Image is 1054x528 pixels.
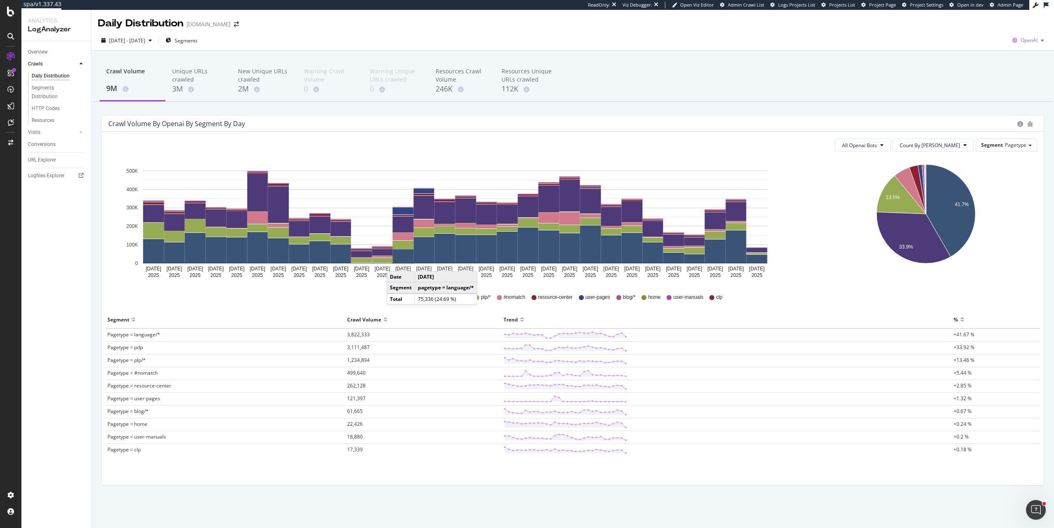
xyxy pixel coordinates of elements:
[415,282,477,293] td: pagetype = language/*
[106,67,159,83] div: Crawl Volume
[32,72,70,80] div: Daily Distribution
[312,266,328,272] text: [DATE]
[387,272,415,282] td: Date
[504,313,518,326] div: Trend
[623,294,636,301] span: blog/*
[347,420,363,427] span: 22,426
[162,34,201,47] button: Segments
[347,344,370,351] span: 3,111,487
[187,266,203,272] text: [DATE]
[252,272,263,278] text: 2025
[126,187,138,192] text: 400K
[347,369,366,376] span: 499,640
[107,344,143,351] span: Pagetype = pdp
[949,2,984,8] a: Open in dev
[910,2,943,8] span: Project Settings
[538,294,573,301] span: resource-center
[370,84,422,94] div: 0
[229,266,245,272] text: [DATE]
[720,2,764,8] a: Admin Crawl List
[869,2,896,8] span: Project Page
[458,266,473,272] text: [DATE]
[728,266,744,272] text: [DATE]
[208,266,224,272] text: [DATE]
[990,2,1023,8] a: Admin Page
[954,446,972,453] span: +0.18 %
[98,16,183,31] div: Daily Distribution
[501,67,554,84] div: Resources Unique URLs crawled
[107,408,149,415] span: Pagetype = blog/*
[370,67,422,84] div: Warning Unique URLs crawled
[107,395,160,402] span: Pagetype = user-pages
[1027,121,1033,127] div: bug
[954,433,969,440] span: +0.2 %
[437,266,452,272] text: [DATE]
[28,128,40,137] div: Visits
[499,266,515,272] text: [DATE]
[900,142,960,149] span: Count By Day
[354,266,369,272] text: [DATE]
[395,266,411,272] text: [DATE]
[687,266,702,272] text: [DATE]
[28,156,85,164] a: URL Explorer
[32,116,54,125] div: Resources
[28,48,48,56] div: Overview
[32,104,60,113] div: HTTP Codes
[32,84,77,101] div: Segments Distribution
[231,272,243,278] text: 2025
[347,433,363,440] span: 18,880
[886,195,900,200] text: 13.5%
[415,293,477,304] td: 75,336 (24.69 %)
[106,83,159,94] div: 9M
[954,408,972,415] span: +0.67 %
[861,2,896,8] a: Project Page
[585,294,610,301] span: user-pages
[481,294,491,301] span: plp/*
[169,272,180,278] text: 2025
[28,60,77,68] a: Crawls
[814,158,1038,282] div: A chart.
[981,141,1003,148] span: Segment
[954,382,972,389] span: +2.85 %
[415,272,477,282] td: [DATE]
[28,25,84,34] div: LogAnalyzer
[347,446,363,453] span: 17,339
[347,408,363,415] span: 61,665
[716,294,722,301] span: clp
[673,294,703,301] span: user-manuals
[377,272,388,278] text: 2025
[28,128,77,137] a: Visits
[730,272,742,278] text: 2025
[842,142,877,149] span: All Openai Bots
[250,266,266,272] text: [DATE]
[835,138,891,152] button: All Openai Bots
[416,266,432,272] text: [DATE]
[107,331,160,338] span: Pagetype = language/*
[501,272,513,278] text: 2025
[387,282,415,293] td: Segment
[294,272,305,278] text: 2025
[108,158,802,282] svg: A chart.
[108,120,245,128] div: Crawl Volume by openai by Segment by Day
[304,84,357,94] div: 0
[126,242,138,248] text: 100K
[146,266,161,272] text: [DATE]
[189,272,201,278] text: 2025
[954,202,968,207] text: 41.7%
[770,2,815,8] a: Logs Projects List
[647,272,658,278] text: 2025
[954,357,975,364] span: +13.46 %
[668,272,679,278] text: 2025
[648,294,660,301] span: home
[210,272,222,278] text: 2025
[520,266,536,272] text: [DATE]
[954,313,958,326] div: %
[107,420,147,427] span: Pagetype = home
[821,2,855,8] a: Projects List
[689,272,700,278] text: 2025
[562,266,578,272] text: [DATE]
[107,369,158,376] span: Pagetype = #nomatch
[1005,141,1026,148] span: Pagetype
[273,272,284,278] text: 2025
[778,2,815,8] span: Logs Projects List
